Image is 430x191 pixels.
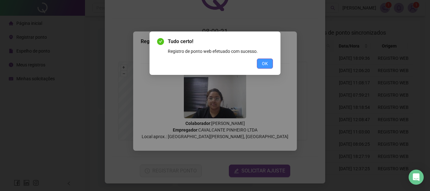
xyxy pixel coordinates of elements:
span: OK [262,60,268,67]
button: OK [257,59,273,69]
span: Tudo certo! [168,38,273,45]
div: Registro de ponto web efetuado com sucesso. [168,48,273,55]
span: check-circle [157,38,164,45]
div: Open Intercom Messenger [409,170,424,185]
